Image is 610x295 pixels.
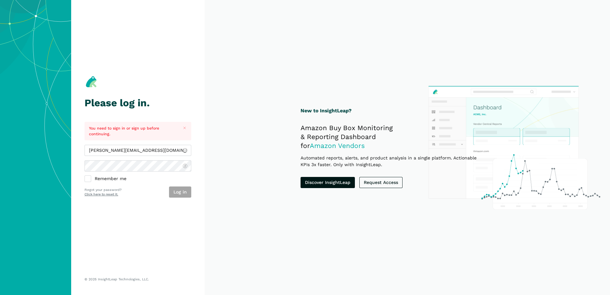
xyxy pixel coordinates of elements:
[85,187,122,193] p: Forgot your password?
[85,176,191,182] label: Remember me
[301,177,355,188] a: Discover InsightLeap
[85,97,191,109] h1: Please log in.
[301,123,486,150] h2: Amazon Buy Box Monitoring & Reporting Dashboard for
[85,277,191,282] p: © 2025 InsightLeap Technologies, LLC.
[310,142,365,150] span: Amazon Vendors
[301,107,486,115] h1: New to InsightLeap?
[301,155,486,168] p: Automated reports, alerts, and product analysis in a single platform. Actionable KPIs 3x faster. ...
[85,145,191,156] input: admin@insightleap.com
[359,177,403,188] a: Request Access
[89,125,176,137] p: You need to sign in or sign up before continuing.
[85,192,118,196] a: Click here to reset it.
[181,124,189,132] button: Close
[425,83,603,213] img: InsightLeap Product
